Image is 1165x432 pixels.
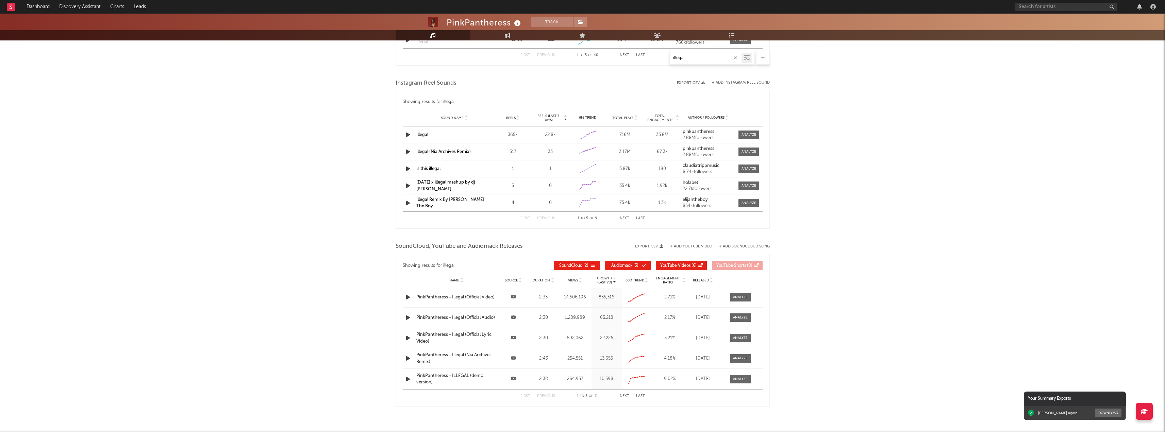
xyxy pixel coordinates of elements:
a: holabeti [683,180,734,185]
span: Sound Name [441,116,464,120]
button: Audiomack(3) [605,261,651,270]
p: (Last 7d) [597,280,612,284]
button: Download [1095,409,1121,417]
div: 3.21 % [654,335,686,342]
div: 1.3k [645,200,679,206]
span: YouTube Videos [660,264,690,268]
span: Instagram Reel Sounds [396,79,456,87]
div: 2:38 [530,376,557,382]
div: 2.17 % [654,314,686,321]
div: 365k [496,132,530,138]
button: + Add Instagram Reel Sound [712,81,770,85]
button: Export CSV [635,244,663,248]
span: Source [505,278,518,282]
div: 2:30 [530,335,557,342]
div: 22,226 [593,335,620,342]
a: pinkpantheress [683,129,734,134]
div: 67.3k [645,149,679,155]
span: SoundCloud [559,264,582,268]
div: [DATE] [689,335,717,342]
div: [DATE] [689,355,717,362]
button: Track [531,17,573,27]
div: illega [443,98,454,106]
span: Total Engagements [645,114,675,122]
p: Growth [597,276,612,280]
div: 65,218 [593,314,620,321]
div: 2:30 [530,314,557,321]
button: Last [636,394,645,398]
a: Illegal (Nia Archives Remix) [416,150,471,154]
div: 317 [496,149,530,155]
span: SoundCloud, YouTube and Audiomack Releases [396,242,523,250]
div: PinkPantheress - Illegal (Official Lyric Video) [416,331,497,345]
a: Illegal Remix By [PERSON_NAME] The Boy [416,197,484,209]
div: 1 [496,166,530,172]
a: pinkpantheress [683,146,734,151]
a: PinkPantheress - Illegal (Official Video) [416,294,497,301]
a: is this illegal [416,167,440,171]
div: 8.74k followers [683,170,734,174]
div: Showing results for [403,98,763,106]
button: SoundCloud(2) [554,261,600,270]
a: Illegal [416,133,428,137]
div: 33 [533,149,567,155]
a: elijahtheboy [683,197,734,202]
strong: pinkpantheress [683,129,714,134]
a: PinkPantheress - Illegal (Official Audio) [416,314,497,321]
div: 1.92k [645,183,679,189]
div: 1 5 9 [569,214,606,223]
div: [DATE] [689,376,717,382]
button: Export CSV [677,81,705,85]
div: 3.17M [608,149,642,155]
button: + Add SoundCloud Song [712,245,770,248]
div: 254,551 [560,355,590,362]
div: Illegal [416,39,428,46]
div: 22.7k followers [683,187,734,191]
span: Views [568,278,578,282]
span: ( 6 ) [660,264,697,268]
a: [DATE] x illegal mashup by dj [PERSON_NAME] [416,180,475,191]
div: 1 [533,166,567,172]
div: 6M Trend [571,115,605,120]
strong: claudiatrippmusic [683,163,719,168]
div: illega [443,262,454,270]
a: PinkPantheress - ILLEGAL (demo version) [416,373,497,386]
div: 716M [608,132,642,138]
span: to [581,217,585,220]
strong: elijahtheboy [683,197,708,202]
div: 2.88M followers [683,136,734,140]
div: 1,289,989 [560,314,590,321]
div: + Add Instagram Reel Sound [705,81,770,85]
button: Next [620,394,629,398]
button: Previous [537,217,555,220]
div: 834k followers [683,204,734,208]
div: 0 [533,183,567,189]
div: 4.18 % [654,355,686,362]
span: ( 0 ) [716,264,752,268]
div: [DATE] [689,314,717,321]
div: 2.88M followers [683,153,734,157]
span: Released [693,278,709,282]
span: YouTube Shorts [716,264,746,268]
div: PinkPantheress [447,17,522,28]
span: ( 3 ) [609,264,640,268]
div: 1 5 11 [569,392,606,400]
div: 2:33 [530,294,557,301]
div: Your Summary Exports [1024,392,1126,406]
button: YouTube Shorts(0) [712,261,763,270]
div: PinkPantheress - Illegal (Nia Archives Remix) [416,352,497,365]
span: of [589,395,593,398]
div: 766k followers [676,40,723,45]
div: [PERSON_NAME] again.. [1038,411,1080,415]
div: 190 [645,166,679,172]
div: 2.71 % [654,294,686,301]
div: 33.8M [645,132,679,138]
div: 14,506,196 [560,294,590,301]
button: + Add SoundCloud Song [719,245,770,248]
span: Engagement Ratio [654,276,682,284]
button: First [520,217,530,220]
div: 35.4k [608,183,642,189]
button: Previous [537,394,555,398]
span: to [580,395,584,398]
